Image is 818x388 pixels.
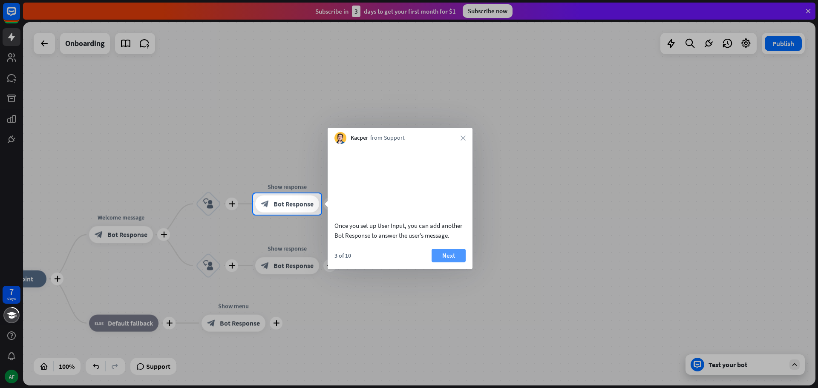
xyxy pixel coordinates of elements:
span: from Support [370,134,405,142]
span: Bot Response [274,200,314,208]
div: 3 of 10 [334,252,351,259]
div: Once you set up User Input, you can add another Bot Response to answer the user’s message. [334,221,466,240]
i: block_bot_response [261,200,269,208]
i: close [461,135,466,141]
span: Kacper [351,134,368,142]
button: Open LiveChat chat widget [7,3,32,29]
button: Next [432,249,466,262]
